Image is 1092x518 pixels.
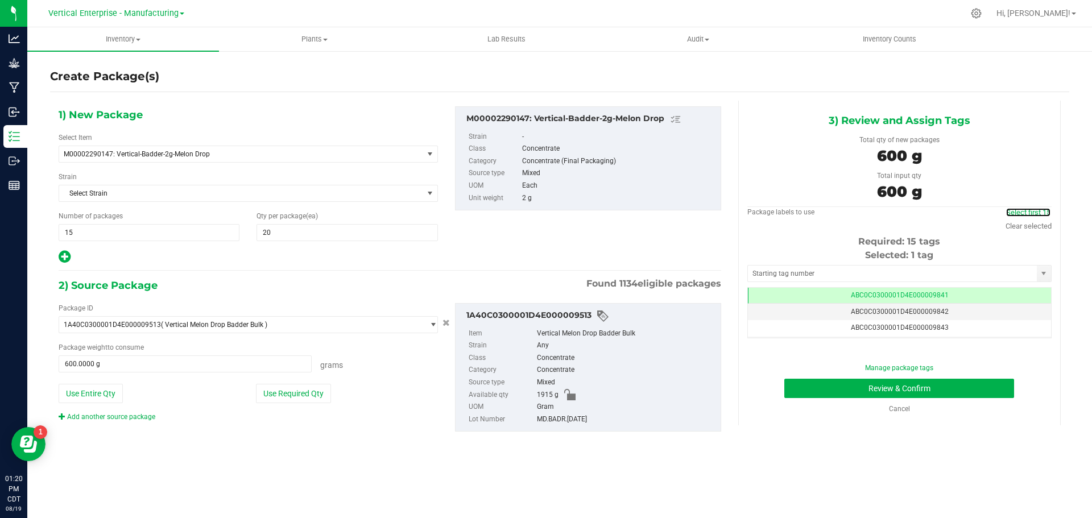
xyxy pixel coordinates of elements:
[9,82,20,93] inline-svg: Manufacturing
[64,150,404,158] span: M00002290147: Vertical-Badder-2g-Melon Drop
[59,185,423,201] span: Select Strain
[469,376,535,389] label: Source type
[602,27,794,51] a: Audit
[472,34,541,44] span: Lab Results
[469,339,535,352] label: Strain
[27,34,219,44] span: Inventory
[9,57,20,69] inline-svg: Grow
[537,364,715,376] div: Concentrate
[59,212,123,220] span: Number of packages
[320,360,343,370] span: Grams
[411,27,602,51] a: Lab Results
[586,277,721,291] span: Found eligible packages
[59,106,143,123] span: 1) New Package
[969,8,983,19] div: Manage settings
[522,192,714,205] div: 2 g
[469,413,535,426] label: Lot Number
[619,278,638,289] span: 1134
[522,167,714,180] div: Mixed
[1006,222,1052,230] a: Clear selected
[64,321,161,329] span: 1A40C0300001D4E000009513
[87,343,107,351] span: weight
[5,504,22,513] p: 08/19
[5,474,22,504] p: 01:20 PM CDT
[423,146,437,162] span: select
[748,266,1037,281] input: Starting tag number
[537,339,715,352] div: Any
[59,413,155,421] a: Add another source package
[423,317,437,333] span: select
[996,9,1070,18] span: Hi, [PERSON_NAME]!
[27,27,219,51] a: Inventory
[306,212,318,220] span: (ea)
[59,343,144,351] span: Package to consume
[537,352,715,364] div: Concentrate
[829,112,970,129] span: 3) Review and Assign Tags
[469,401,535,413] label: UOM
[423,185,437,201] span: select
[161,321,267,329] span: ( Vertical Melon Drop Badder Bulk )
[220,34,410,44] span: Plants
[469,352,535,364] label: Class
[48,9,179,18] span: Vertical Enterprise - Manufacturing
[865,250,933,260] span: Selected: 1 tag
[59,304,93,312] span: Package ID
[469,180,520,192] label: UOM
[59,356,311,372] input: 600.0000 g
[469,389,535,401] label: Available qty
[859,136,940,144] span: Total qty of new packages
[851,324,949,331] span: ABC0C0300001D4E000009843
[522,155,714,168] div: Concentrate (Final Packaging)
[537,401,715,413] div: Gram
[851,291,949,299] span: ABC0C0300001D4E000009841
[9,106,20,118] inline-svg: Inbound
[537,389,559,401] span: 1915 g
[1037,266,1051,281] span: select
[469,131,520,143] label: Strain
[59,225,239,241] input: 15
[469,167,520,180] label: Source type
[59,172,77,182] label: Strain
[219,27,411,51] a: Plants
[59,132,92,143] label: Select Item
[522,143,714,155] div: Concentrate
[522,180,714,192] div: Each
[747,208,814,216] span: Package labels to use
[256,384,331,403] button: Use Required Qty
[257,225,437,241] input: 20
[9,131,20,142] inline-svg: Inventory
[877,183,922,201] span: 600 g
[469,155,520,168] label: Category
[889,405,910,413] a: Cancel
[34,425,47,439] iframe: Resource center unread badge
[522,131,714,143] div: -
[851,308,949,316] span: ABC0C0300001D4E000009842
[877,147,922,165] span: 600 g
[537,376,715,389] div: Mixed
[858,236,940,247] span: Required: 15 tags
[9,33,20,44] inline-svg: Analytics
[469,143,520,155] label: Class
[537,413,715,426] div: MD.BADR.[DATE]
[784,379,1014,398] button: Review & Confirm
[847,34,932,44] span: Inventory Counts
[469,192,520,205] label: Unit weight
[794,27,986,51] a: Inventory Counts
[50,68,159,85] h4: Create Package(s)
[59,384,123,403] button: Use Entire Qty
[9,180,20,191] inline-svg: Reports
[11,427,45,461] iframe: Resource center
[439,315,453,331] button: Cancel button
[603,34,793,44] span: Audit
[466,309,715,323] div: 1A40C0300001D4E000009513
[1006,208,1050,217] a: Select first 15
[466,113,715,126] div: M00002290147: Vertical-Badder-2g-Melon Drop
[469,328,535,340] label: Item
[9,155,20,167] inline-svg: Outbound
[865,364,933,372] a: Manage package tags
[59,277,158,294] span: 2) Source Package
[257,212,318,220] span: Qty per package
[59,255,71,263] span: Add new output
[877,172,921,180] span: Total input qty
